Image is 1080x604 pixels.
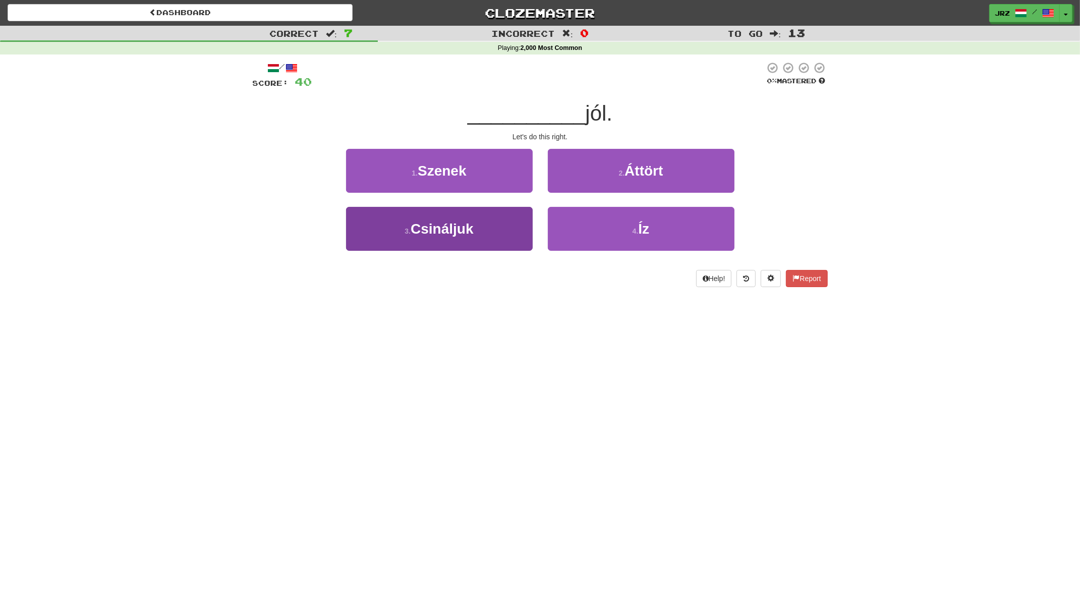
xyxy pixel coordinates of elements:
span: : [326,29,337,38]
span: 7 [344,27,353,39]
div: / [253,62,312,74]
span: Incorrect [491,28,555,38]
div: Let's do this right. [253,132,828,142]
span: jrz [995,9,1010,18]
button: Help! [696,270,732,287]
span: 13 [788,27,805,39]
small: 3 . [405,227,411,235]
span: To go [727,28,763,38]
button: Report [786,270,827,287]
small: 2 . [619,169,625,177]
strong: 2,000 Most Common [521,44,582,51]
span: : [562,29,573,38]
small: 1 . [412,169,418,177]
span: : [770,29,781,38]
span: Áttört [624,163,663,179]
span: Szenek [418,163,467,179]
span: 0 [580,27,589,39]
span: 0 % [767,77,777,85]
small: 4 . [633,227,639,235]
span: 40 [295,75,312,88]
span: __________ [468,101,586,125]
a: Clozemaster [368,4,713,22]
a: jrz / [989,4,1060,22]
button: 3.Csináljuk [346,207,533,251]
span: Correct [269,28,319,38]
button: 2.Áttört [548,149,734,193]
span: Score: [253,79,289,87]
span: Íz [638,221,649,237]
span: / [1032,8,1037,15]
span: Csináljuk [411,221,473,237]
a: Dashboard [8,4,353,21]
button: 4.Íz [548,207,734,251]
button: 1.Szenek [346,149,533,193]
span: jól. [585,101,612,125]
div: Mastered [765,77,828,86]
button: Round history (alt+y) [736,270,756,287]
